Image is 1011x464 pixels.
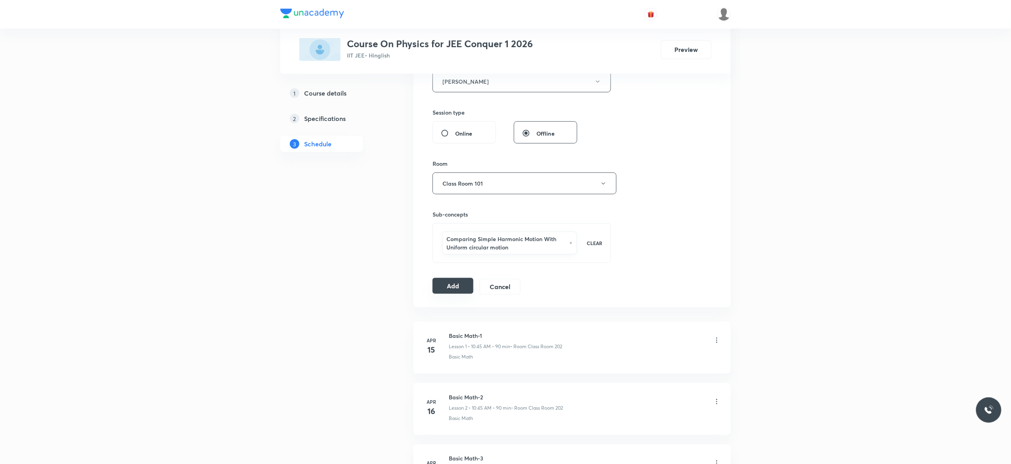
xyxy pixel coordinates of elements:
[304,114,346,123] h5: Specifications
[510,343,562,350] p: • Room Class Room 202
[304,139,331,149] h5: Schedule
[511,405,563,412] p: • Room Class Room 202
[455,129,473,138] span: Online
[290,139,299,149] p: 3
[449,393,563,401] h6: Basic Math-2
[280,85,388,101] a: 1Course details
[536,129,555,138] span: Offline
[290,88,299,98] p: 1
[647,11,655,18] img: avatar
[433,71,611,92] button: [PERSON_NAME]
[449,343,510,350] p: Lesson 1 • 10:45 AM • 90 min
[347,38,533,50] h3: Course On Physics for JEE Conquer 1 2026
[347,51,533,59] p: IIT JEE • Hinglish
[423,337,439,344] h6: Apr
[423,344,439,356] h4: 15
[433,173,617,194] button: Class Room 101
[984,405,994,415] img: ttu
[587,240,603,247] p: CLEAR
[433,210,611,219] h6: Sub-concepts
[280,9,344,20] a: Company Logo
[280,111,388,127] a: 2Specifications
[433,108,465,117] h6: Session type
[480,279,521,295] button: Cancel
[423,405,439,417] h4: 16
[299,38,341,61] img: 89A92C50-0B86-4D3E-8595-8A274224C60D_plus.png
[449,353,473,360] p: Basic Math
[433,159,448,168] h6: Room
[423,398,439,405] h6: Apr
[717,8,731,21] img: Anuruddha Kumar
[304,88,347,98] h5: Course details
[449,454,563,463] h6: Basic Math-3
[449,332,562,340] h6: Basic Math-1
[449,415,473,422] p: Basic Math
[446,235,565,251] h6: Comparing Simple Harmonic Motion With Uniform circular motion
[280,9,344,18] img: Company Logo
[449,405,511,412] p: Lesson 2 • 10:45 AM • 90 min
[661,40,712,59] button: Preview
[433,278,473,294] button: Add
[290,114,299,123] p: 2
[645,8,657,21] button: avatar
